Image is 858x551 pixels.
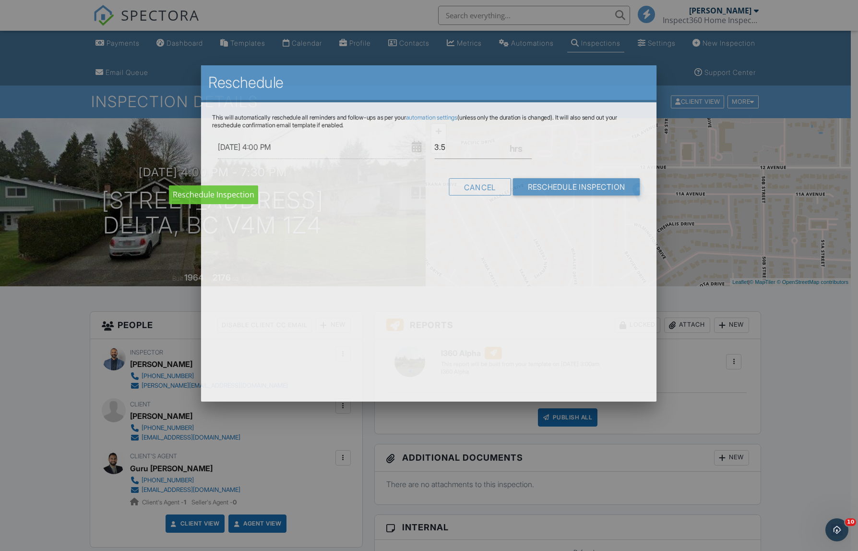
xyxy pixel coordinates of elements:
[212,114,645,129] p: This will automatically reschedule all reminders and follow-ups as per your (unless only the dura...
[406,114,457,121] a: automation settings
[449,178,511,196] div: Cancel
[845,518,856,526] span: 10
[825,518,848,541] iframe: Intercom live chat
[209,73,650,92] h2: Reschedule
[513,178,640,196] input: Reschedule Inspection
